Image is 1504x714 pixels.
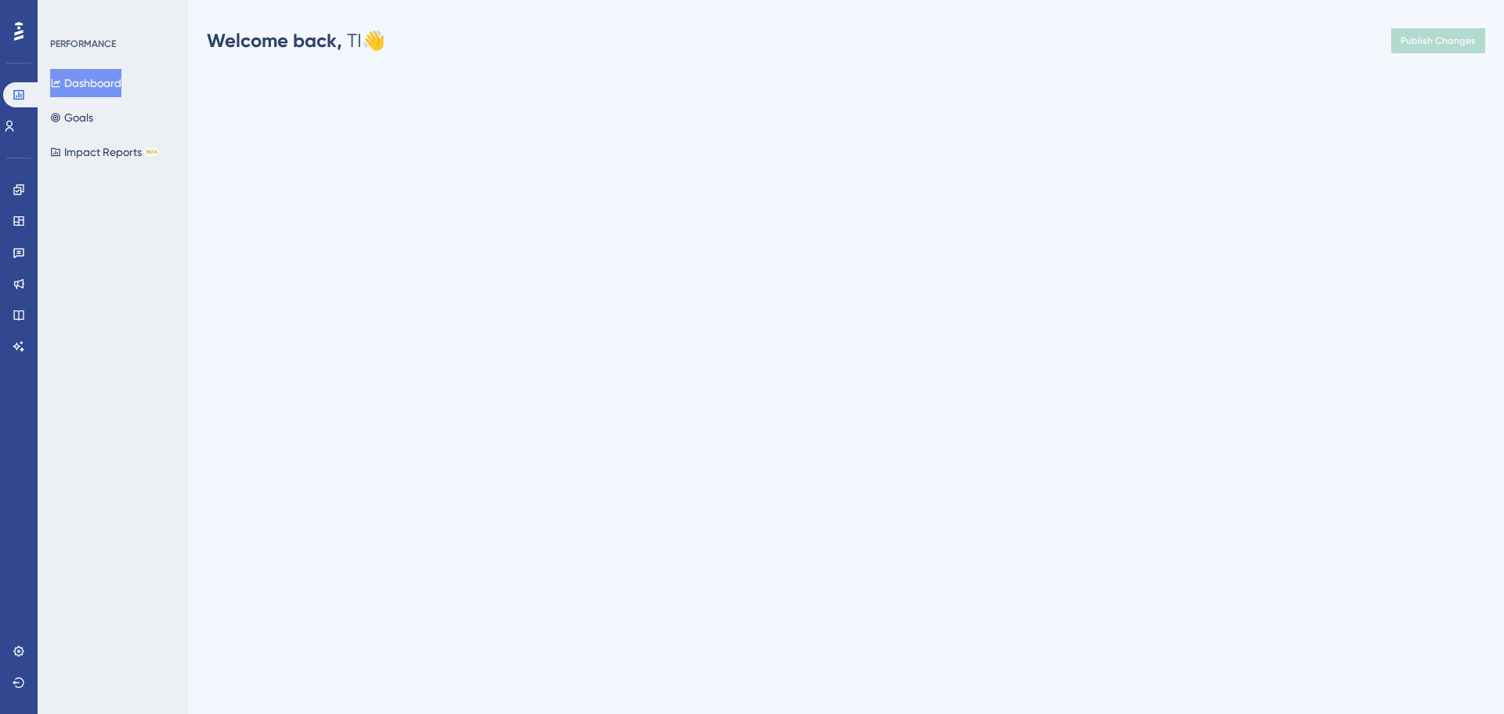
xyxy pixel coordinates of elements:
span: Welcome back, [207,29,342,52]
div: PERFORMANCE [50,38,116,50]
span: Publish Changes [1401,34,1476,47]
div: BETA [145,148,159,156]
button: Publish Changes [1391,28,1485,53]
div: TI 👋 [207,28,385,53]
button: Impact ReportsBETA [50,138,159,166]
button: Dashboard [50,69,121,97]
button: Goals [50,103,93,132]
